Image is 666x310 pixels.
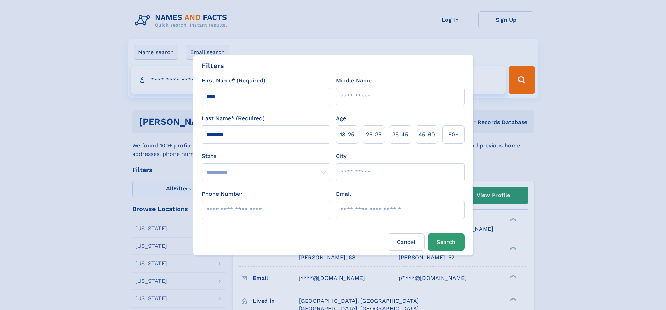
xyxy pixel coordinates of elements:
[336,77,372,85] label: Middle Name
[336,152,346,160] label: City
[388,233,425,251] label: Cancel
[448,130,459,139] span: 60+
[428,233,465,251] button: Search
[202,152,330,160] label: State
[336,190,351,198] label: Email
[202,190,243,198] label: Phone Number
[336,114,346,123] label: Age
[202,60,224,71] div: Filters
[340,130,354,139] span: 18‑25
[202,77,265,85] label: First Name* (Required)
[392,130,408,139] span: 35‑45
[366,130,381,139] span: 25‑35
[202,114,265,123] label: Last Name* (Required)
[418,130,435,139] span: 45‑60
